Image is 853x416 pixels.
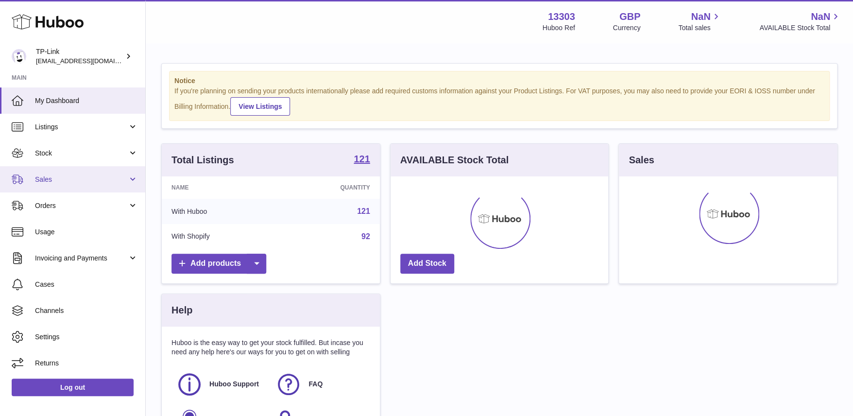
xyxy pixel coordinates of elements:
h3: AVAILABLE Stock Total [400,154,509,167]
span: Settings [35,332,138,342]
a: Log out [12,379,134,396]
span: Total sales [678,23,721,33]
span: NaN [691,10,710,23]
span: My Dashboard [35,96,138,105]
div: TP-Link [36,47,123,66]
a: NaN Total sales [678,10,721,33]
div: If you're planning on sending your products internationally please add required customs informati... [174,87,824,116]
img: gaby.chen@tp-link.com [12,49,26,64]
strong: 121 [354,154,370,164]
div: Huboo Ref [543,23,575,33]
span: FAQ [308,380,323,389]
span: Sales [35,175,128,184]
a: 92 [361,232,370,241]
span: Cases [35,280,138,289]
strong: Notice [174,76,824,86]
span: AVAILABLE Stock Total [759,23,841,33]
a: FAQ [275,371,365,398]
a: NaN AVAILABLE Stock Total [759,10,841,33]
th: Quantity [279,176,380,199]
span: Invoicing and Payments [35,254,128,263]
span: Returns [35,359,138,368]
span: Listings [35,122,128,132]
a: 121 [357,207,370,215]
p: Huboo is the easy way to get your stock fulfilled. But incase you need any help here's our ways f... [171,338,370,357]
span: [EMAIL_ADDRESS][DOMAIN_NAME] [36,57,143,65]
span: Channels [35,306,138,315]
span: Usage [35,227,138,237]
strong: GBP [619,10,640,23]
a: 121 [354,154,370,166]
a: Add products [171,254,266,274]
th: Name [162,176,279,199]
span: NaN [811,10,830,23]
td: With Huboo [162,199,279,224]
a: Add Stock [400,254,454,274]
h3: Sales [629,154,654,167]
a: View Listings [230,97,290,116]
h3: Total Listings [171,154,234,167]
span: Orders [35,201,128,210]
td: With Shopify [162,224,279,249]
span: Stock [35,149,128,158]
a: Huboo Support [176,371,266,398]
strong: 13303 [548,10,575,23]
h3: Help [171,304,192,317]
div: Currency [613,23,641,33]
span: Huboo Support [209,380,259,389]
